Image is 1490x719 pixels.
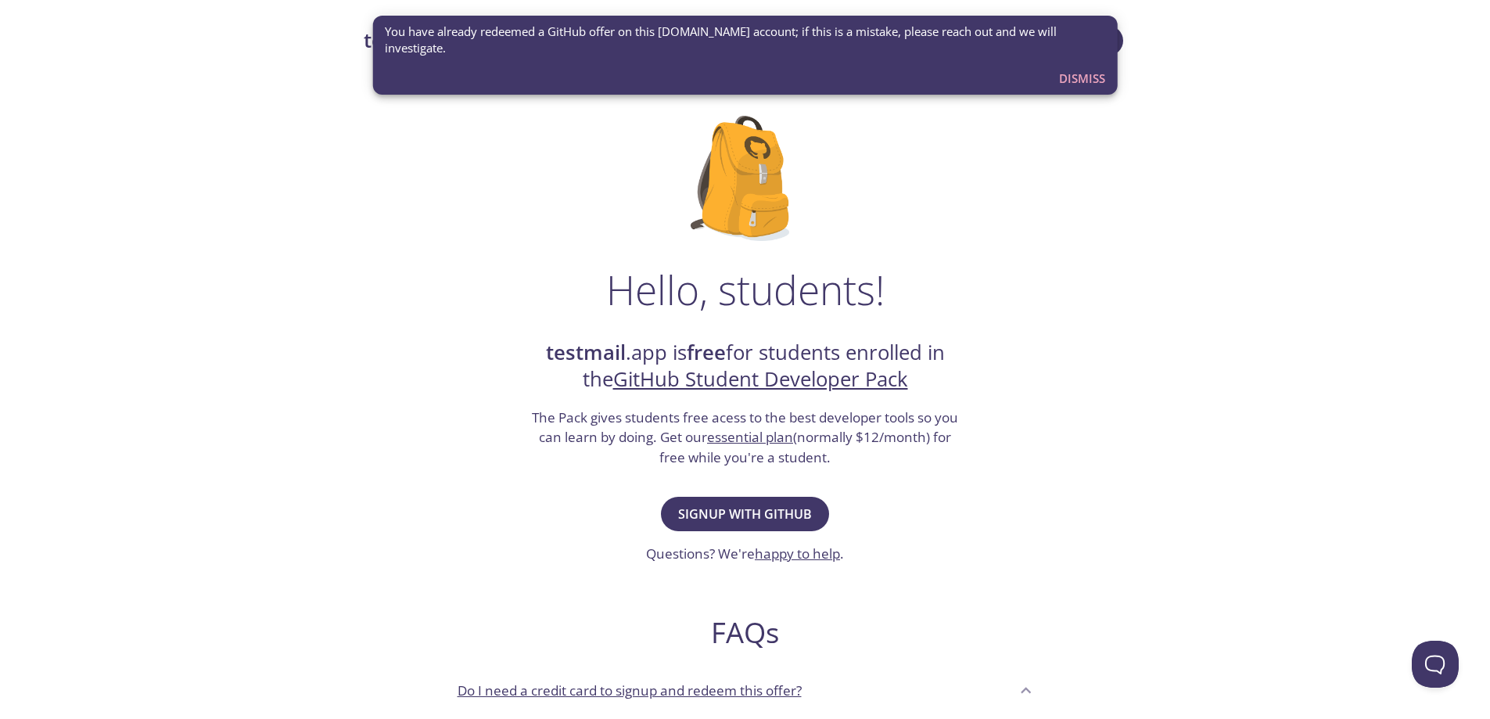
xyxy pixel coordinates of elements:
[606,266,885,313] h1: Hello, students!
[691,116,799,241] img: github-student-backpack.png
[530,408,960,468] h3: The Pack gives students free acess to the best developer tools so you can learn by doing. Get our...
[678,503,812,525] span: Signup with GitHub
[1053,63,1111,93] button: Dismiss
[546,339,626,366] strong: testmail
[707,428,793,446] a: essential plan
[646,544,844,564] h3: Questions? We're .
[661,497,829,531] button: Signup with GitHub
[755,545,840,563] a: happy to help
[1059,68,1105,88] span: Dismiss
[1412,641,1459,688] iframe: Help Scout Beacon - Open
[530,340,960,394] h2: .app is for students enrolled in the
[458,681,802,701] p: Do I need a credit card to signup and redeem this offer?
[364,27,795,54] a: testmail.app
[687,339,726,366] strong: free
[445,669,1046,711] div: Do I need a credit card to signup and redeem this offer?
[385,23,1105,57] span: You have already redeemed a GitHub offer on this [DOMAIN_NAME] account; if this is a mistake, ple...
[445,615,1046,650] h2: FAQs
[364,27,443,54] strong: testmail
[613,365,908,393] a: GitHub Student Developer Pack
